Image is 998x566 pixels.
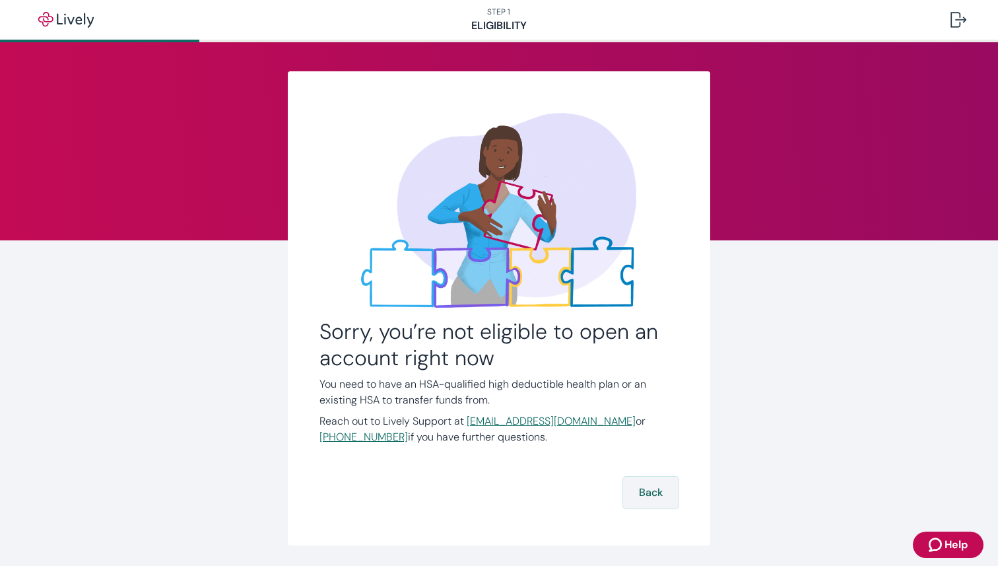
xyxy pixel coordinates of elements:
[940,4,977,36] button: Log out
[623,477,679,509] button: Back
[467,414,636,428] a: [EMAIL_ADDRESS][DOMAIN_NAME]
[929,537,945,553] svg: Zendesk support icon
[913,532,983,558] button: Zendesk support iconHelp
[945,537,968,553] span: Help
[319,318,679,371] h2: Sorry, you’re not eligible to open an account right now
[319,413,679,445] p: Reach out to Lively Support at or if you have further questions.
[319,376,679,408] p: You need to have an HSA-qualified high deductible health plan or an existing HSA to transfer fund...
[319,430,408,444] a: [PHONE_NUMBER]
[29,12,103,28] img: Lively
